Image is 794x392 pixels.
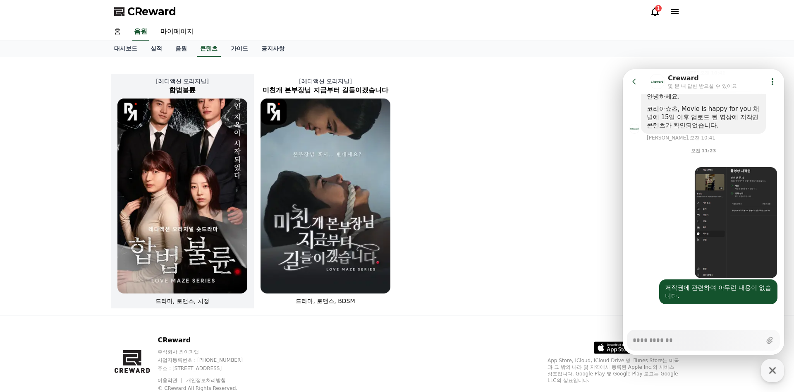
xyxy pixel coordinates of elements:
h2: 합법불륜 [111,85,254,95]
a: 개인정보처리방침 [186,378,226,383]
a: 공지사항 [255,41,291,57]
p: [레디액션 오리지널] [254,77,397,85]
a: 1 [650,7,660,17]
iframe: Channel chat [623,69,784,355]
p: [레디액션 오리지널] [111,77,254,85]
a: CReward [114,5,176,18]
h2: 미친개 본부장님 지금부터 길들이겠습니다 [254,85,397,95]
a: 대시보드 [108,41,144,57]
div: 1 [655,5,662,12]
span: 드라마, 로맨스, 치정 [155,298,209,304]
a: [레디액션 오리지널] 미친개 본부장님 지금부터 길들이겠습니다 미친개 본부장님 지금부터 길들이겠습니다 [object Object] Logo 드라마, 로맨스, BDSM [254,70,397,312]
img: [object Object] Logo [117,99,143,125]
img: [object Object] Logo [261,99,287,125]
p: 주소 : [STREET_ADDRESS] [158,365,258,372]
img: 합법불륜 [117,99,247,293]
p: 주식회사 와이피랩 [158,349,258,355]
a: 실적 [144,41,169,57]
a: 이용약관 [158,378,184,383]
p: App Store, iCloud, iCloud Drive 및 iTunes Store는 미국과 그 밖의 나라 및 지역에서 등록된 Apple Inc.의 서비스 상표입니다. Goo... [548,357,680,384]
p: CReward [158,335,258,345]
p: 사업자등록번호 : [PHONE_NUMBER] [158,357,258,363]
a: 콘텐츠 [197,41,221,57]
a: 마이페이지 [154,23,200,41]
a: 홈 [108,23,127,41]
img: 미친개 본부장님 지금부터 길들이겠습니다 [261,99,390,293]
span: 드라마, 로맨스, BDSM [296,298,355,304]
a: 가이드 [224,41,255,57]
a: 음원 [132,23,149,41]
a: 음원 [169,41,194,57]
a: [레디액션 오리지널] 합법불륜 합법불륜 [object Object] Logo 드라마, 로맨스, 치정 [111,70,254,312]
span: CReward [127,5,176,18]
p: © CReward All Rights Reserved. [158,385,258,392]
